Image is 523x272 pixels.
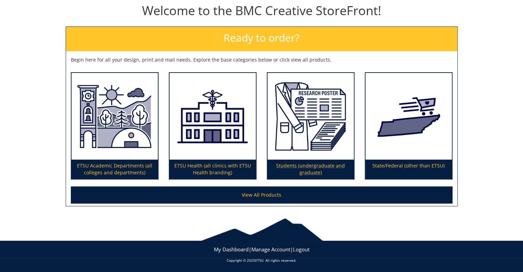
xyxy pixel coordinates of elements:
[366,160,452,179] p: State/Federal (other than ETSU)
[268,73,354,160] img: Students (undergraduate and graduate)
[71,56,453,63] p: Begin here for all your design, print and mail needs. Explore the base categories below or click ...
[170,160,256,179] p: ETSU Health (all clinics with ETSU Health branding)
[268,160,354,179] p: Students (undergraduate and graduate)
[72,160,158,179] p: ETSU Academic Departments (all colleges and departments)
[170,73,256,179] a: ETSU Health (all clinics with ETSU Health branding)
[214,246,249,253] a: My Dashboard
[72,73,158,179] a: ETSU Academic Departments (all colleges and departments)
[366,73,452,160] img: State/Federal (other than ETSU)
[66,27,457,51] h2: Ready to order?
[170,73,256,160] img: ETSU Health (all clinics with ETSU Health branding)
[66,4,458,18] h1: Welcome to the BMC Creative StoreFront!
[255,258,263,263] a: ETSU
[366,73,452,179] a: State/Federal (other than ETSU)
[71,186,453,204] a: View All Products
[268,73,354,179] a: Students (undergraduate and graduate)
[251,246,290,253] a: Manage Account
[72,73,158,160] img: ETSU Academic Departments (all colleges and departments)
[293,246,309,253] a: Logout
